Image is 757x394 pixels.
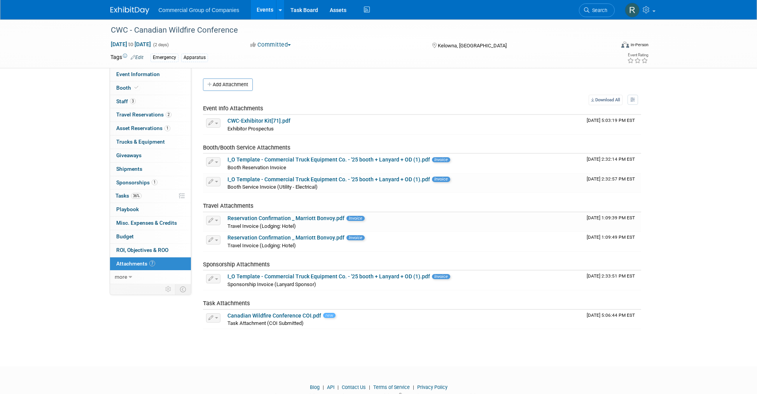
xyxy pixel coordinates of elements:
td: Upload Timestamp [584,310,641,329]
a: Edit [131,55,143,60]
a: Sponsorships1 [110,176,191,189]
span: Task Attachment (COI Submitted) [227,320,304,326]
span: Shipments [116,166,142,172]
a: Event Information [110,68,191,81]
span: Search [589,7,607,13]
span: Asset Reservations [116,125,170,131]
img: Rod Leland [625,3,640,17]
span: Travel Invoice (Lodging: Hotel) [227,243,296,248]
td: Toggle Event Tabs [175,284,191,294]
a: Travel Reservations2 [110,108,191,121]
td: Upload Timestamp [584,271,641,290]
td: Personalize Event Tab Strip [162,284,175,294]
a: API [327,384,334,390]
a: Staff3 [110,95,191,108]
a: ROI, Objectives & ROO [110,244,191,257]
span: 3 [130,98,136,104]
span: to [127,41,135,47]
span: | [321,384,326,390]
span: Giveaways [116,152,142,158]
a: Attachments7 [110,257,191,271]
span: Upload Timestamp [587,273,635,279]
span: Booth Reservation Invoice [227,165,286,170]
div: Emergency [150,54,178,62]
div: Event Format [569,40,649,52]
span: Booth [116,85,140,91]
img: ExhibitDay [110,7,149,14]
span: Booth/Booth Service Attachments [203,144,290,151]
span: Invoice [346,235,365,240]
td: Upload Timestamp [584,212,641,232]
span: Budget [116,233,134,240]
span: Upload Timestamp [587,312,635,318]
span: Invoice [432,177,450,182]
a: Canadian Wildfire Conference COI.pdf [227,312,321,319]
span: | [411,384,416,390]
span: Upload Timestamp [587,118,635,123]
span: Playbook [116,206,139,212]
div: CWC - Canadian Wildfire Conference [108,23,603,37]
i: Booth reservation complete [135,85,138,90]
span: 7 [149,260,155,266]
span: | [336,384,341,390]
span: Upload Timestamp [587,176,635,182]
span: Tasks [115,193,142,199]
span: Staff [116,98,136,104]
span: Booth Service Invoice (Utility - Electrical) [227,184,318,190]
span: Upload Timestamp [587,234,635,240]
a: more [110,271,191,284]
span: 1 [164,125,170,131]
a: I_O Template - Commercial Truck Equipment Co. - '25 booth + Lanyard + OD (1).pdf [227,176,430,182]
img: Format-Inperson.png [621,42,629,48]
span: Task Attachments [203,300,250,307]
td: Upload Timestamp [584,115,641,134]
a: Tasks36% [110,189,191,203]
button: Committed [248,41,294,49]
span: Misc. Expenses & Credits [116,220,177,226]
span: Sponsorships [116,179,157,186]
a: Asset Reservations1 [110,122,191,135]
span: Sponsorship Invoice (Lanyard Sponsor) [227,281,316,287]
a: Search [579,3,615,17]
span: Trucks & Equipment [116,139,165,145]
a: Terms of Service [373,384,410,390]
span: | [367,384,372,390]
div: In-Person [630,42,649,48]
span: Exhibitor Prospectus [227,126,274,132]
a: Download All [589,95,622,105]
a: Shipments [110,163,191,176]
span: Event Information [116,71,160,77]
a: Playbook [110,203,191,216]
span: Attachments [116,260,155,267]
td: Tags [110,53,143,62]
a: Contact Us [342,384,366,390]
a: Reservation Confirmation _ Marriott Bonvoy.pdf [227,234,344,241]
span: 36% [131,193,142,199]
td: Upload Timestamp [584,154,641,173]
button: Add Attachment [203,78,253,91]
span: (2 days) [152,42,169,47]
span: Upload Timestamp [587,215,635,220]
a: Reservation Confirmation _ Marriott Bonvoy.pdf [227,215,344,221]
span: Travel Invoice (Lodging: Hotel) [227,223,296,229]
span: Invoice [432,274,450,279]
span: 1 [152,179,157,185]
a: I_O Template - Commercial Truck Equipment Co. - '25 booth + Lanyard + OD (1).pdf [227,156,430,163]
div: Event Rating [627,53,648,57]
td: Upload Timestamp [584,232,641,251]
a: CWC-Exhibitor Kit[71].pdf [227,118,290,124]
a: Booth [110,82,191,95]
a: Misc. Expenses & Credits [110,217,191,230]
span: Kelowna, [GEOGRAPHIC_DATA] [438,43,507,49]
a: Trucks & Equipment [110,135,191,149]
span: Event Info Attachments [203,105,263,112]
span: Commercial Group of Companies [159,7,240,13]
span: Invoice [346,216,365,221]
span: ROI, Objectives & ROO [116,247,168,253]
a: Blog [310,384,320,390]
a: Budget [110,230,191,243]
span: 2 [166,112,171,118]
span: more [115,274,127,280]
span: new [323,313,336,318]
span: Travel Reservations [116,111,171,118]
